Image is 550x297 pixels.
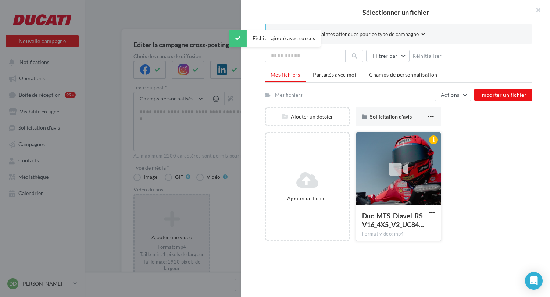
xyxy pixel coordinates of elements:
span: Partagés avec moi [313,71,356,78]
button: Importer un fichier [474,89,532,101]
button: Filtrer par [366,50,410,62]
button: Réinitialiser [410,52,445,60]
span: Sollicitation d'avis [370,113,412,120]
div: Ajouter un dossier [266,113,349,120]
span: Consulter les contraintes attendues pour ce type de campagne [278,31,419,38]
span: Importer un fichier [480,92,526,98]
span: Duc_MTS_Diavel_RS_V16_4X5_V2_UC843869 [362,212,425,229]
div: Ajouter un fichier [269,195,346,202]
h2: Sélectionner un fichier [253,9,538,15]
button: Consulter les contraintes attendues pour ce type de campagne [278,30,425,39]
div: Open Intercom Messenger [525,272,543,290]
span: Actions [441,92,459,98]
span: Mes fichiers [271,71,300,78]
div: Format video: mp4 [362,231,435,237]
button: Actions [435,89,471,101]
span: Champs de personnalisation [369,71,437,78]
div: Fichier ajouté avec succès [229,30,321,47]
div: Mes fichiers [275,91,303,99]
